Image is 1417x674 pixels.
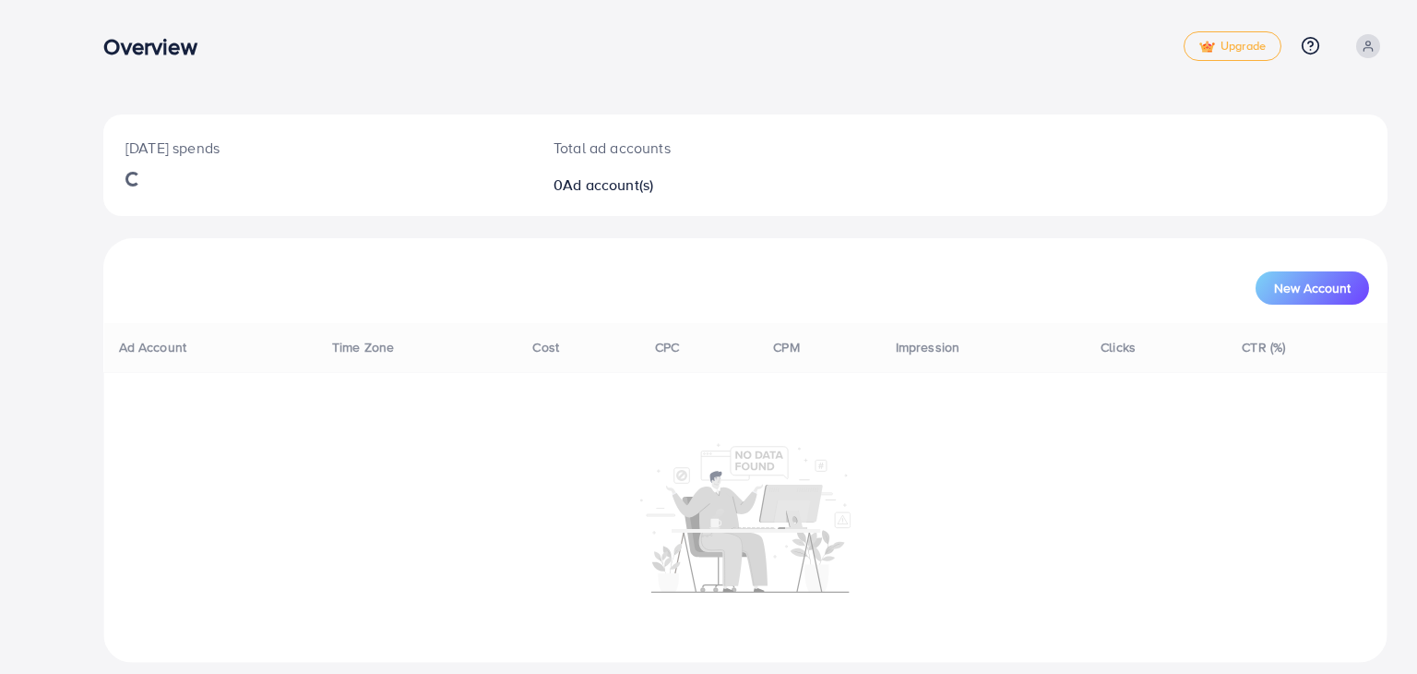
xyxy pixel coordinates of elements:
p: [DATE] spends [125,137,509,159]
button: New Account [1256,271,1369,305]
p: Total ad accounts [554,137,830,159]
h2: 0 [554,176,830,194]
h3: Overview [103,33,211,60]
span: Upgrade [1199,40,1266,54]
span: Ad account(s) [563,175,653,195]
a: tickUpgrade [1184,31,1281,61]
span: New Account [1274,282,1351,295]
img: tick [1199,41,1215,54]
